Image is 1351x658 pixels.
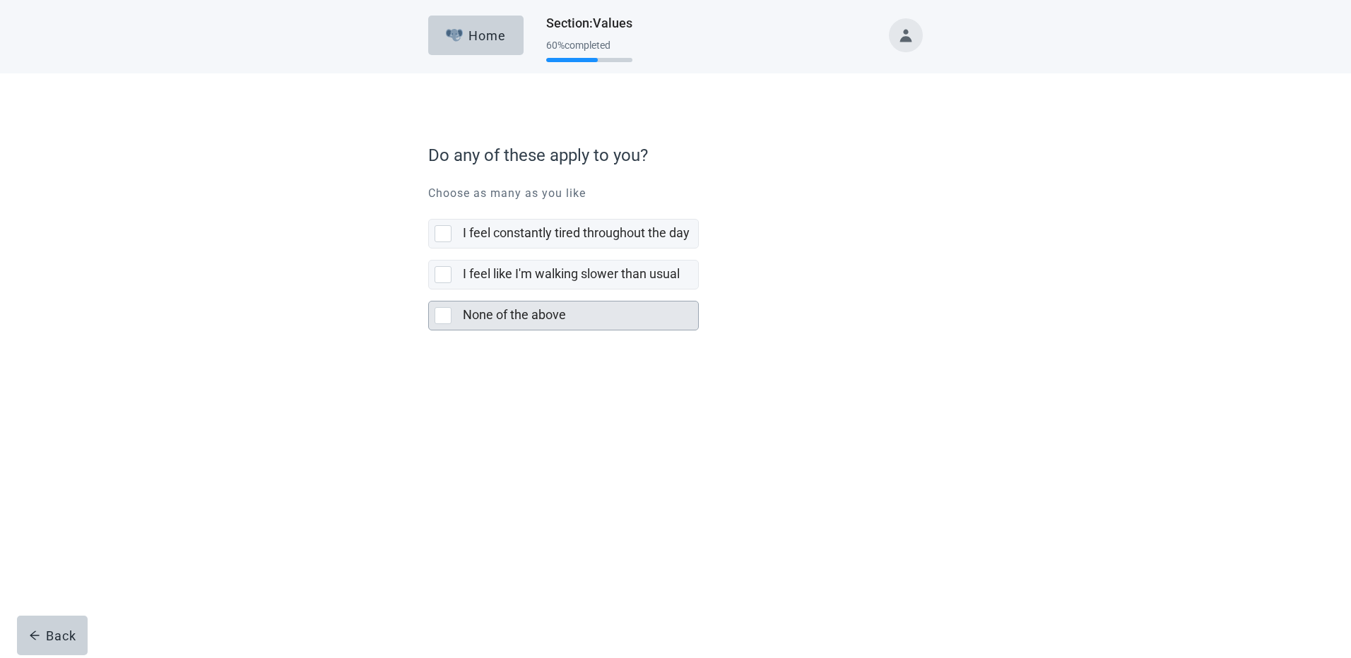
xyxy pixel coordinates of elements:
div: Home [446,28,507,42]
div: Progress section [546,34,632,68]
div: Back [29,628,76,642]
div: None of the above, checkbox, not selected [428,301,699,330]
span: arrow-left [29,630,40,641]
h1: Section : Values [546,13,632,33]
label: Do any of these apply to you? [428,143,916,168]
div: 60 % completed [546,40,632,51]
label: I feel like I'm walking slower than usual [463,266,680,281]
label: None of the above [463,307,566,322]
button: arrow-leftBack [17,616,88,655]
button: ElephantHome [428,16,524,55]
div: I feel constantly tired throughout the day, checkbox, not selected [428,219,699,249]
p: Choose as many as you like [428,185,923,202]
button: Toggle account menu [889,18,923,52]
img: Elephant [446,29,464,42]
label: I feel constantly tired throughout the day [463,225,690,240]
div: I feel like I'm walking slower than usual, checkbox, not selected [428,260,699,289]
